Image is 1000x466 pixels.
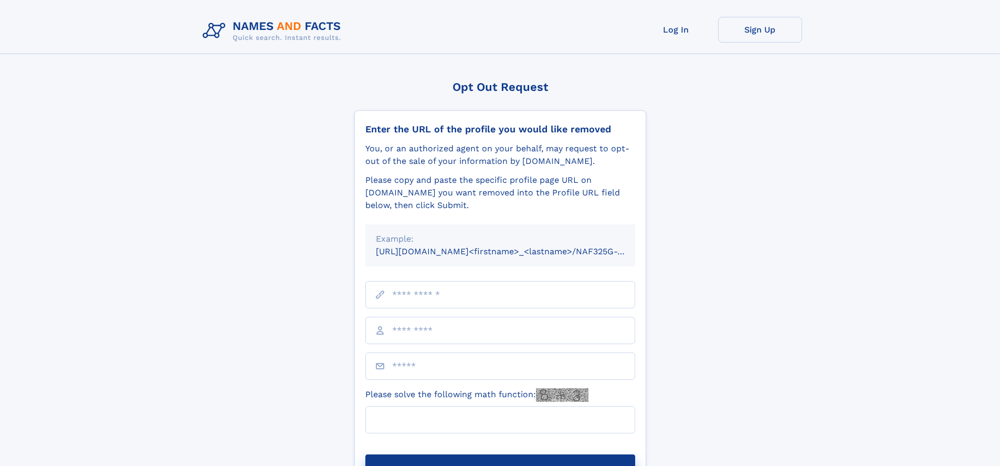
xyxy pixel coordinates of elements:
[365,142,635,168] div: You, or an authorized agent on your behalf, may request to opt-out of the sale of your informatio...
[718,17,802,43] a: Sign Up
[365,123,635,135] div: Enter the URL of the profile you would like removed
[376,246,655,256] small: [URL][DOMAIN_NAME]<firstname>_<lastname>/NAF325G-xxxxxxxx
[376,233,625,245] div: Example:
[365,388,588,402] label: Please solve the following math function:
[365,174,635,212] div: Please copy and paste the specific profile page URL on [DOMAIN_NAME] you want removed into the Pr...
[634,17,718,43] a: Log In
[198,17,350,45] img: Logo Names and Facts
[354,80,646,94] div: Opt Out Request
